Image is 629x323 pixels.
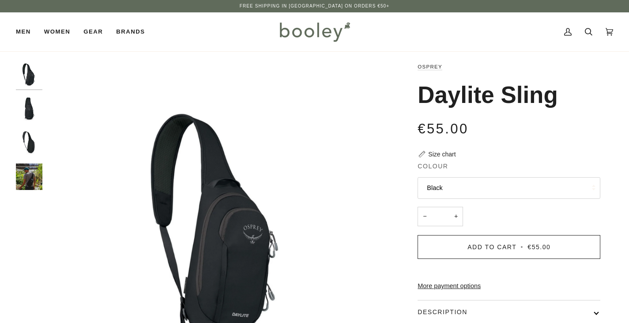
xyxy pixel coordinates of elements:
[418,281,600,291] a: More payment options
[418,207,463,227] input: Quantity
[418,80,557,110] h1: Daylite Sling
[83,27,103,36] span: Gear
[527,243,550,251] span: €55.00
[418,121,468,137] span: €55.00
[38,12,77,51] a: Women
[16,96,42,122] img: Osprey Daylite Sling 5L Black - Booley Galway
[428,150,456,159] div: Size chart
[519,243,525,251] span: •
[418,64,442,69] a: Osprey
[44,27,70,36] span: Women
[109,12,151,51] a: Brands
[240,3,389,10] p: Free Shipping in [GEOGRAPHIC_DATA] on Orders €50+
[16,163,42,190] img: Osprey Daylite Sling 5L Black - Booley Galway
[116,27,145,36] span: Brands
[16,12,38,51] a: Men
[77,12,109,51] a: Gear
[16,27,31,36] span: Men
[276,19,353,45] img: Booley
[467,243,516,251] span: Add to Cart
[418,162,448,171] span: Colour
[16,62,42,88] img: Osprey Daylite Sling 5L Black - Booley Galway
[418,207,432,227] button: −
[418,235,600,259] button: Add to Cart • €55.00
[418,177,600,199] button: Black
[449,207,463,227] button: +
[16,129,42,156] img: Osprey Daylite Sling 5L Black - Booley Galway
